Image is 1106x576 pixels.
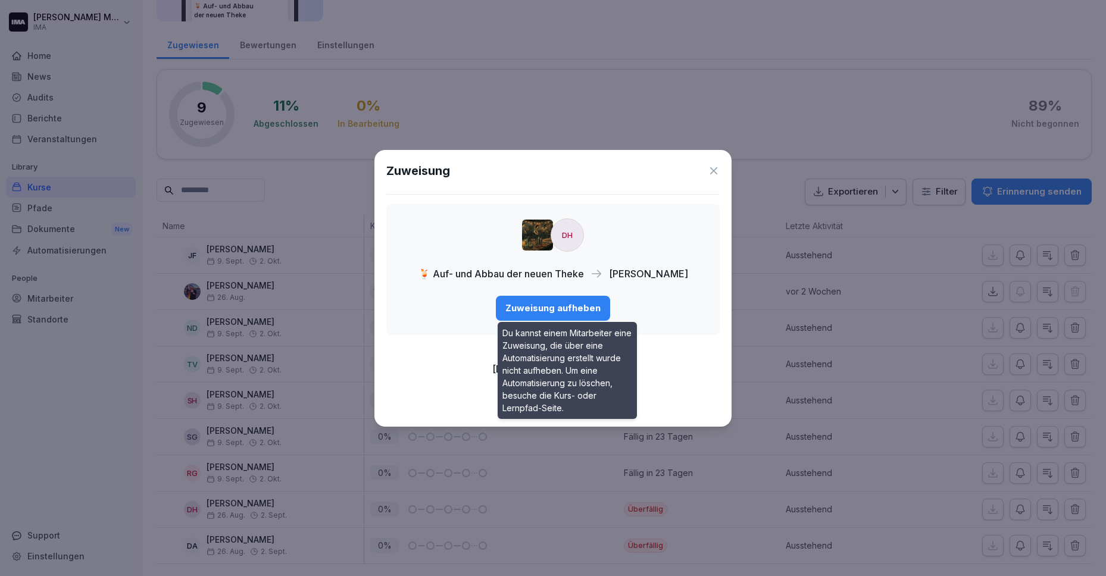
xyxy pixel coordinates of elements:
div: DH [551,218,584,252]
p: [PERSON_NAME] [609,267,688,281]
p: Zugewiesen [554,368,610,383]
p: 10:37 [501,375,524,386]
h1: Zuweisung [386,162,450,180]
div: Zuweisung aufheben [505,302,601,315]
img: at5slp6j12qyuqoxjxa0qgc6.png [522,220,553,251]
p: MANUAL [554,383,610,393]
button: Zuweisung aufheben [496,296,610,321]
p: [DATE] [492,364,524,375]
p: 🍹 Auf- und Abbau der neuen Theke [418,267,584,281]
